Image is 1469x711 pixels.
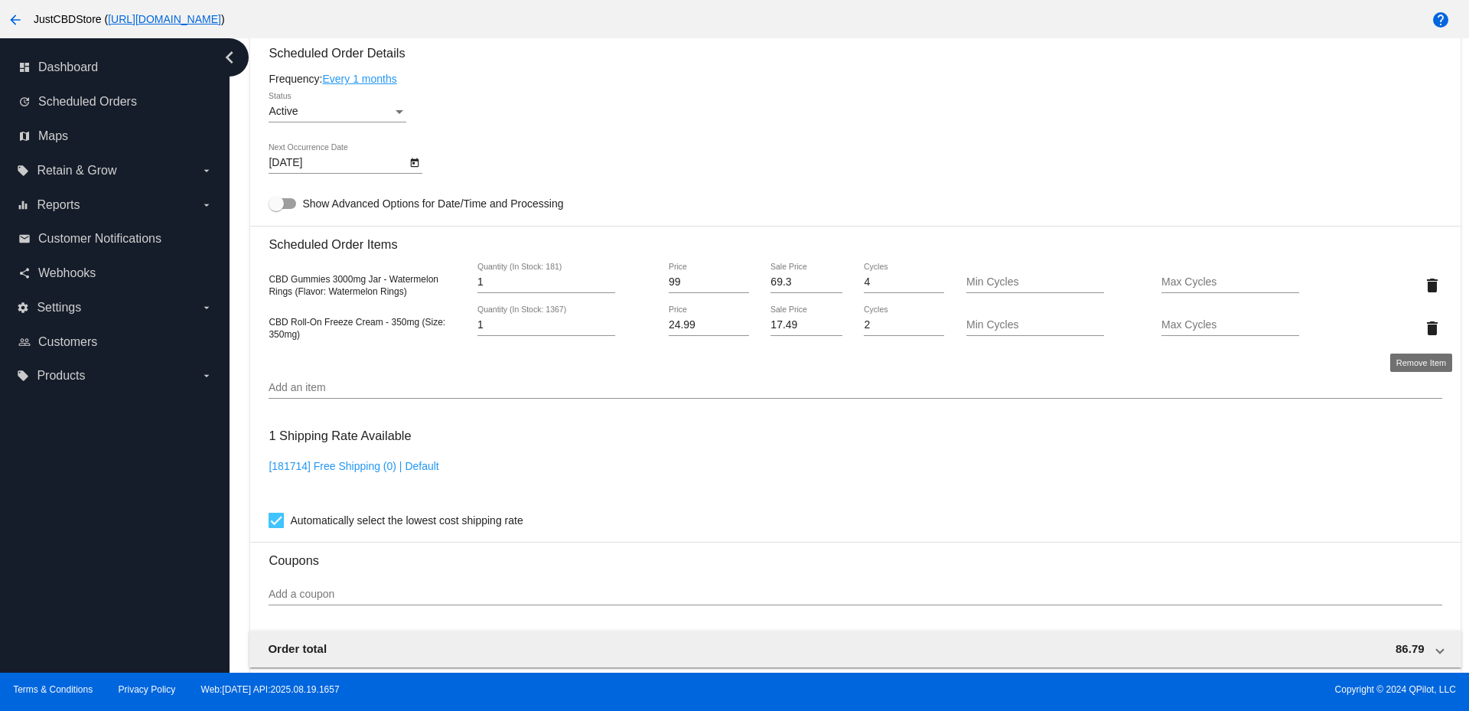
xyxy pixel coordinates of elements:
span: Retain & Grow [37,164,116,178]
span: Reports [37,198,80,212]
mat-icon: delete [1423,319,1441,338]
input: Quantity (In Stock: 181) [477,276,615,289]
i: arrow_drop_down [200,165,213,177]
span: Customer Notifications [38,232,161,246]
a: email Customer Notifications [18,227,213,251]
a: Web:[DATE] API:2025.08.19.1657 [201,684,340,695]
i: update [18,96,31,108]
i: chevron_left [217,45,242,70]
input: Cycles [864,276,944,289]
a: dashboard Dashboard [18,55,213,80]
span: Maps [38,129,68,143]
i: equalizer [17,199,29,211]
span: Copyright © 2024 QPilot, LLC [748,684,1456,695]
i: people_outline [18,336,31,348]
i: map [18,130,31,142]
span: JustCBDStore ( ) [34,13,225,25]
mat-icon: delete [1423,276,1441,295]
i: dashboard [18,61,31,73]
span: Automatically select the lowest cost shipping rate [290,511,523,530]
span: Show Advanced Options for Date/Time and Processing [302,196,563,211]
mat-icon: arrow_back [6,11,24,29]
i: local_offer [17,370,29,382]
span: 86.79 [1396,642,1425,655]
a: Privacy Policy [119,684,176,695]
i: arrow_drop_down [200,199,213,211]
span: Webhooks [38,266,96,280]
a: Every 1 months [322,73,396,85]
i: local_offer [17,165,29,177]
input: Sale Price [770,276,842,289]
a: update Scheduled Orders [18,90,213,114]
a: map Maps [18,124,213,148]
i: share [18,267,31,279]
i: settings [17,302,29,314]
input: Price [669,276,749,289]
h3: Scheduled Order Details [269,46,1441,60]
input: Add a coupon [269,589,1441,601]
input: Price [669,319,749,331]
span: Customers [38,335,97,349]
input: Min Cycles [966,276,1104,289]
a: share Webhooks [18,261,213,285]
input: Sale Price [770,319,842,331]
i: email [18,233,31,245]
span: Products [37,369,85,383]
span: Dashboard [38,60,98,74]
h3: Scheduled Order Items [269,226,1441,252]
mat-select: Status [269,106,406,118]
div: Frequency: [269,73,1441,85]
input: Quantity (In Stock: 1367) [477,319,615,331]
input: Max Cycles [1161,319,1299,331]
span: CBD Gummies 3000mg Jar - Watermelon Rings (Flavor: Watermelon Rings) [269,274,438,297]
span: Scheduled Orders [38,95,137,109]
button: Open calendar [406,154,422,170]
input: Max Cycles [1161,276,1299,289]
mat-icon: help [1432,11,1450,29]
h3: Coupons [269,542,1441,568]
i: arrow_drop_down [200,370,213,382]
a: Terms & Conditions [13,684,93,695]
mat-expansion-panel-header: Order total 86.79 [249,631,1461,667]
a: people_outline Customers [18,330,213,354]
a: [URL][DOMAIN_NAME] [108,13,221,25]
h3: 1 Shipping Rate Available [269,419,411,452]
span: Active [269,105,298,117]
input: Cycles [864,319,944,331]
i: arrow_drop_down [200,302,213,314]
span: CBD Roll-On Freeze Cream - 350mg (Size: 350mg) [269,317,445,340]
span: Settings [37,301,81,315]
input: Next Occurrence Date [269,157,406,169]
span: Order total [268,642,327,655]
input: Add an item [269,382,1441,394]
input: Min Cycles [966,319,1104,331]
a: [181714] Free Shipping (0) | Default [269,460,438,472]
